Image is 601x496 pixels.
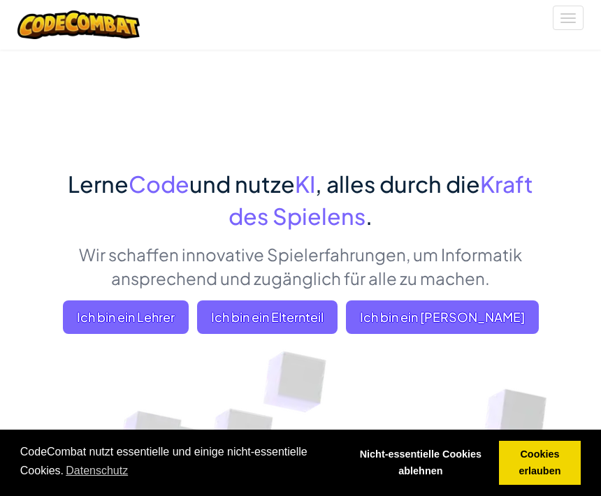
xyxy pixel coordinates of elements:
[197,300,338,334] a: Ich bin ein Elternteil
[64,460,130,481] a: learn more about cookies
[346,300,539,334] button: Ich bin ein [PERSON_NAME]
[17,10,140,39] img: CodeCombat logo
[315,170,480,198] span: , alles durch die
[20,444,337,481] span: CodeCombat nutzt essentielle und einige nicht-essentielle Cookies.
[347,441,493,486] a: deny cookies
[295,170,315,198] span: KI
[63,300,189,334] a: Ich bin ein Lehrer
[365,202,372,230] span: .
[68,170,129,198] span: Lerne
[189,170,295,198] span: und nutze
[499,441,581,486] a: allow cookies
[49,242,552,290] p: Wir schaffen innovative Spielerfahrungen, um Informatik ansprechend und zugänglich für alle zu ma...
[129,170,189,198] span: Code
